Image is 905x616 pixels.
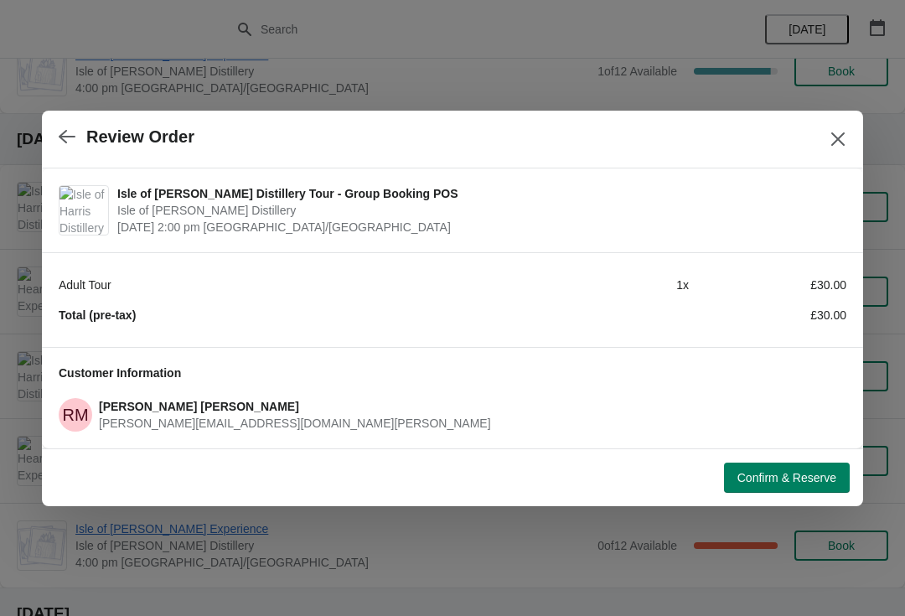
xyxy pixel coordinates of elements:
span: Confirm & Reserve [737,471,836,484]
button: Confirm & Reserve [724,463,850,493]
span: [PERSON_NAME] [PERSON_NAME] [99,400,299,413]
span: [PERSON_NAME][EMAIL_ADDRESS][DOMAIN_NAME][PERSON_NAME] [99,417,491,430]
img: Isle of Harris Distillery Tour - Group Booking POS | Isle of Harris Distillery | September 23 | 2... [59,186,108,235]
button: Close [823,124,853,154]
text: RM [62,406,88,424]
span: Isle of [PERSON_NAME] Distillery Tour - Group Booking POS [117,185,838,202]
h2: Review Order [86,127,194,147]
div: £30.00 [689,277,846,293]
span: Customer Information [59,366,181,380]
strong: Total (pre-tax) [59,308,136,322]
div: Adult Tour [59,277,531,293]
div: 1 x [531,277,689,293]
span: Isle of [PERSON_NAME] Distillery [117,202,838,219]
div: £30.00 [689,307,846,324]
span: Rachel [59,398,92,432]
span: [DATE] 2:00 pm [GEOGRAPHIC_DATA]/[GEOGRAPHIC_DATA] [117,219,838,236]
